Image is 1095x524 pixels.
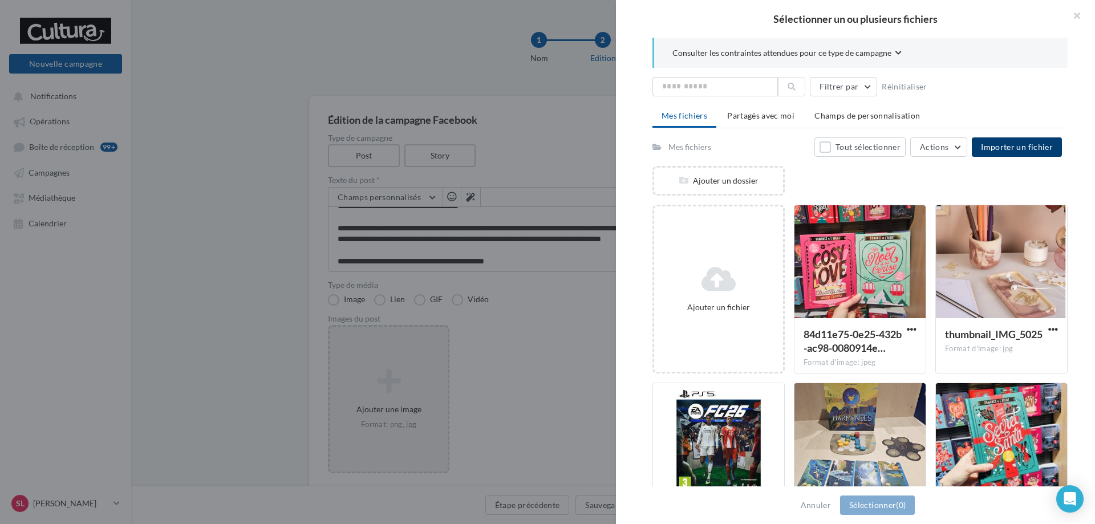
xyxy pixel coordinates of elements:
[945,344,1058,354] div: Format d'image: jpg
[840,495,915,515] button: Sélectionner(0)
[668,141,711,153] div: Mes fichiers
[810,77,877,96] button: Filtrer par
[910,137,967,157] button: Actions
[981,142,1053,152] span: Importer un fichier
[659,302,778,313] div: Ajouter un fichier
[804,358,916,368] div: Format d'image: jpeg
[654,175,783,186] div: Ajouter un dossier
[972,137,1062,157] button: Importer un fichier
[804,328,902,354] span: 84d11e75-0e25-432b-ac98-0080914e59ee
[1056,485,1084,513] div: Open Intercom Messenger
[672,47,902,61] button: Consulter les contraintes attendues pour ce type de campagne
[814,111,920,120] span: Champs de personnalisation
[727,111,794,120] span: Partagés avec moi
[796,498,836,512] button: Annuler
[920,142,948,152] span: Actions
[877,80,932,94] button: Réinitialiser
[662,111,707,120] span: Mes fichiers
[672,47,891,59] span: Consulter les contraintes attendues pour ce type de campagne
[814,137,906,157] button: Tout sélectionner
[634,14,1077,24] h2: Sélectionner un ou plusieurs fichiers
[896,500,906,510] span: (0)
[945,328,1043,340] span: thumbnail_IMG_5025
